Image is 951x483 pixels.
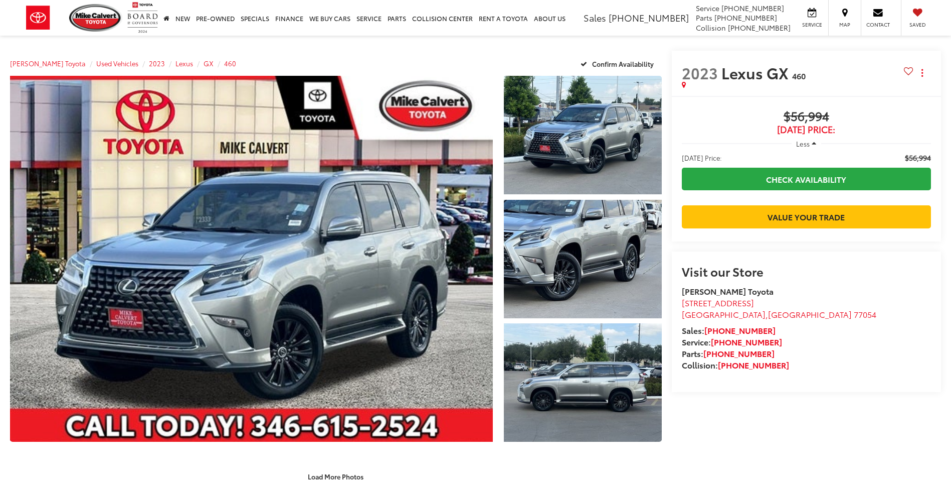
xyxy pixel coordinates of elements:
img: 2023 Lexus GX 460 [502,74,663,195]
a: Expand Photo 3 [504,323,661,442]
span: [PHONE_NUMBER] [714,13,777,23]
strong: Parts: [682,347,775,359]
span: [PHONE_NUMBER] [728,23,791,33]
a: Expand Photo 1 [504,76,661,194]
span: Parts [696,13,712,23]
span: $56,994 [905,153,931,163]
span: [PHONE_NUMBER] [609,11,689,24]
button: Less [792,135,822,153]
span: 460 [792,70,806,81]
a: Used Vehicles [96,59,138,68]
button: Confirm Availability [575,55,662,72]
span: Confirm Availability [592,59,654,68]
span: $56,994 [682,109,931,125]
span: 2023 [682,62,718,83]
strong: Sales: [682,324,776,336]
span: Sales [584,11,606,24]
a: Value Your Trade [682,205,931,228]
a: GX [204,59,214,68]
img: 2023 Lexus GX 460 [502,198,663,319]
a: [PHONE_NUMBER] [704,324,776,336]
strong: Service: [682,336,782,347]
a: [STREET_ADDRESS] [GEOGRAPHIC_DATA],[GEOGRAPHIC_DATA] 77054 [682,297,876,320]
a: [PHONE_NUMBER] [718,359,789,371]
strong: [PERSON_NAME] Toyota [682,285,774,297]
h2: Visit our Store [682,265,931,278]
span: [STREET_ADDRESS] [682,297,754,308]
img: 2023 Lexus GX 460 [5,74,498,444]
span: [GEOGRAPHIC_DATA] [682,308,766,320]
span: [DATE] Price: [682,125,931,135]
button: Actions [913,64,931,81]
span: Saved [906,21,928,28]
a: [PHONE_NUMBER] [711,336,782,347]
strong: Collision: [682,359,789,371]
span: [GEOGRAPHIC_DATA] [768,308,852,320]
a: Expand Photo 0 [10,76,493,442]
span: Contact [866,21,890,28]
span: Collision [696,23,726,33]
span: [PHONE_NUMBER] [721,3,784,13]
img: Mike Calvert Toyota [69,4,122,32]
span: Less [796,139,810,148]
span: 77054 [854,308,876,320]
a: [PHONE_NUMBER] [703,347,775,359]
a: Expand Photo 2 [504,200,661,318]
a: Lexus [175,59,193,68]
span: , [682,308,876,320]
span: [DATE] Price: [682,153,722,163]
a: 2023 [149,59,165,68]
span: Map [834,21,856,28]
span: Service [696,3,719,13]
a: Check Availability [682,168,931,190]
span: dropdown dots [921,69,923,77]
img: 2023 Lexus GX 460 [502,322,663,443]
span: Lexus GX [721,62,792,83]
a: 460 [224,59,236,68]
span: Service [801,21,823,28]
a: [PERSON_NAME] Toyota [10,59,86,68]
